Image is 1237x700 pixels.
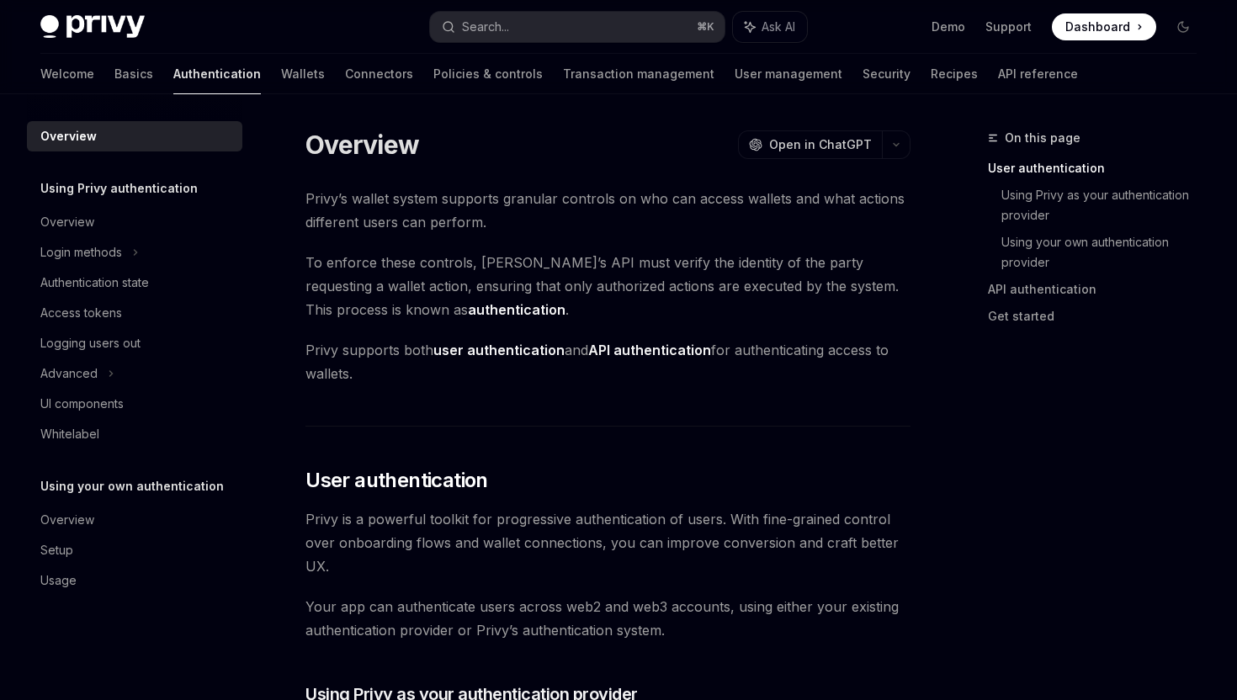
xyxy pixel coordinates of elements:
[27,121,242,151] a: Overview
[988,276,1210,303] a: API authentication
[998,54,1078,94] a: API reference
[40,273,149,293] div: Authentication state
[1005,128,1080,148] span: On this page
[697,20,714,34] span: ⌘ K
[433,54,543,94] a: Policies & controls
[1052,13,1156,40] a: Dashboard
[114,54,153,94] a: Basics
[988,155,1210,182] a: User authentication
[40,333,141,353] div: Logging users out
[1001,182,1210,229] a: Using Privy as your authentication provider
[462,17,509,37] div: Search...
[305,595,910,642] span: Your app can authenticate users across web2 and web3 accounts, using either your existing authent...
[433,342,565,358] strong: user authentication
[40,510,94,530] div: Overview
[40,303,122,323] div: Access tokens
[305,338,910,385] span: Privy supports both and for authenticating access to wallets.
[40,126,97,146] div: Overview
[588,342,711,358] strong: API authentication
[27,565,242,596] a: Usage
[305,467,488,494] span: User authentication
[40,54,94,94] a: Welcome
[345,54,413,94] a: Connectors
[988,303,1210,330] a: Get started
[40,394,124,414] div: UI components
[40,178,198,199] h5: Using Privy authentication
[40,242,122,262] div: Login methods
[863,54,910,94] a: Security
[305,130,419,160] h1: Overview
[932,19,965,35] a: Demo
[769,136,872,153] span: Open in ChatGPT
[27,268,242,298] a: Authentication state
[931,54,978,94] a: Recipes
[281,54,325,94] a: Wallets
[985,19,1032,35] a: Support
[27,207,242,237] a: Overview
[1170,13,1197,40] button: Toggle dark mode
[468,301,565,318] strong: authentication
[40,570,77,591] div: Usage
[173,54,261,94] a: Authentication
[27,328,242,358] a: Logging users out
[27,505,242,535] a: Overview
[733,12,807,42] button: Ask AI
[563,54,714,94] a: Transaction management
[1065,19,1130,35] span: Dashboard
[40,363,98,384] div: Advanced
[305,507,910,578] span: Privy is a powerful toolkit for progressive authentication of users. With fine-grained control ov...
[40,476,224,496] h5: Using your own authentication
[1001,229,1210,276] a: Using your own authentication provider
[40,212,94,232] div: Overview
[27,298,242,328] a: Access tokens
[27,389,242,419] a: UI components
[40,424,99,444] div: Whitelabel
[305,187,910,234] span: Privy’s wallet system supports granular controls on who can access wallets and what actions diffe...
[40,540,73,560] div: Setup
[738,130,882,159] button: Open in ChatGPT
[430,12,724,42] button: Search...⌘K
[735,54,842,94] a: User management
[27,535,242,565] a: Setup
[305,251,910,321] span: To enforce these controls, [PERSON_NAME]’s API must verify the identity of the party requesting a...
[40,15,145,39] img: dark logo
[27,419,242,449] a: Whitelabel
[762,19,795,35] span: Ask AI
